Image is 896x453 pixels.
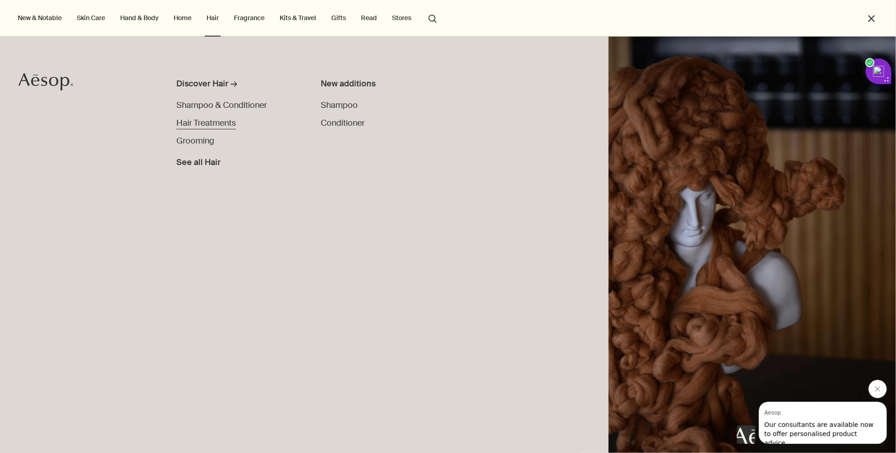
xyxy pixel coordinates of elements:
[737,426,755,444] iframe: no content
[866,13,877,24] button: Close the Menu
[176,156,221,169] span: See all Hair
[176,78,228,90] div: Discover Hair
[609,37,896,453] img: Mannequin bust wearing wig made of wool.
[424,9,441,27] button: Open search
[737,380,887,444] div: Aesop says "Our consultants are available now to offer personalised product advice.". Open messag...
[176,117,236,128] span: Hair Treatments
[278,12,318,24] a: Kits & Travel
[321,117,365,128] span: Conditioner
[176,100,267,111] span: Shampoo & Conditioner
[176,117,236,129] a: Hair Treatments
[16,70,75,96] a: Aesop
[390,12,413,24] button: Stores
[232,12,266,24] a: Fragrance
[176,99,267,112] a: Shampoo & Conditioner
[869,380,887,398] iframe: Close message from Aesop
[205,12,221,24] a: Hair
[321,117,365,129] a: Conditioner
[359,12,379,24] a: Read
[176,153,221,169] a: See all Hair
[176,135,214,147] a: Grooming
[16,12,64,24] button: New & Notable
[172,12,193,24] a: Home
[75,12,107,24] a: Skin Care
[329,12,348,24] a: Gifts
[321,99,358,112] a: Shampoo
[321,78,465,90] div: New additions
[118,12,160,24] a: Hand & Body
[176,78,294,94] a: Discover Hair
[321,100,358,111] span: Shampoo
[5,19,115,45] span: Our consultants are available now to offer personalised product advice.
[176,135,214,146] span: Grooming
[18,73,73,91] svg: Aesop
[759,402,887,444] iframe: Message from Aesop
